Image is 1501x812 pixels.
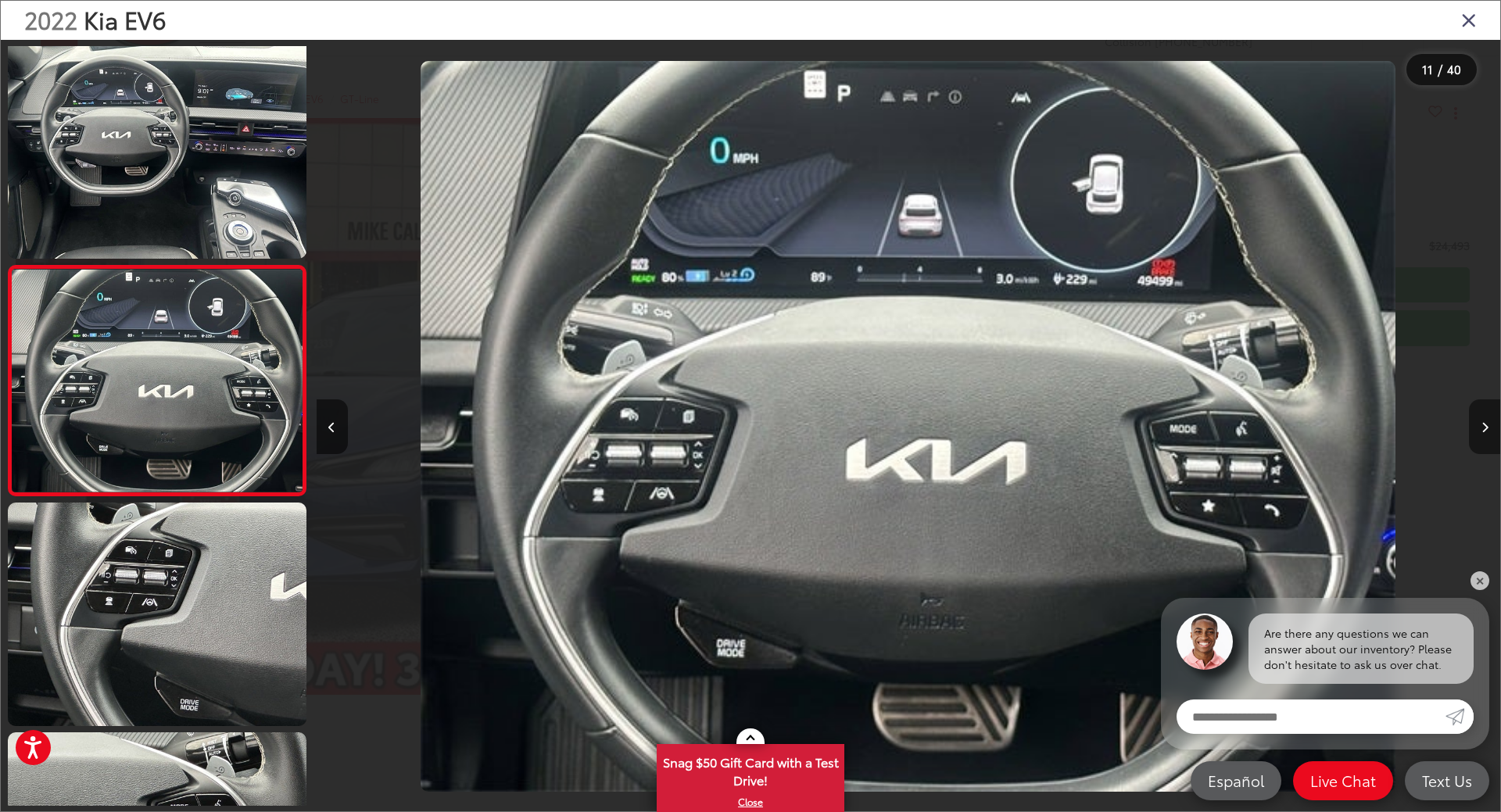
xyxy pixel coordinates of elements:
img: 2022 Kia EV6 GT-Line [5,33,309,261]
img: 2022 Kia EV6 GT-Line [5,500,309,728]
span: Live Chat [1302,771,1384,790]
div: 2022 Kia EV6 GT-Line 10 [317,61,1500,792]
i: Close gallery [1461,9,1477,30]
span: Text Us [1414,771,1480,790]
a: Live Chat [1293,761,1393,800]
span: / [1436,64,1444,75]
span: 11 [1422,60,1433,77]
img: Agent profile photo [1177,613,1233,670]
input: Enter your message [1177,699,1445,734]
a: Submit [1445,699,1474,734]
span: Español [1200,771,1272,790]
div: Are there any questions we can answer about our inventory? Please don't hesitate to ask us over c... [1248,613,1474,684]
img: 2022 Kia EV6 GT-Line [421,61,1395,792]
span: 40 [1447,60,1461,77]
a: Español [1191,761,1281,800]
span: Kia EV6 [84,2,166,36]
button: Next image [1469,399,1500,454]
span: 2022 [24,2,77,36]
a: Text Us [1405,761,1489,800]
button: Previous image [317,399,348,454]
img: 2022 Kia EV6 GT-Line [9,270,305,492]
span: Snag $50 Gift Card with a Test Drive! [658,746,843,793]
